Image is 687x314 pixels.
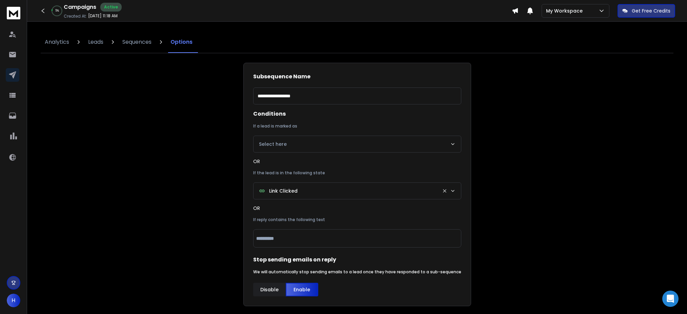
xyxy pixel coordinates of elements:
[88,13,118,19] p: [DATE] 11:18 AM
[64,3,96,11] h1: Campaigns
[253,256,461,264] p: Stop sending emails on reply
[253,170,461,176] label: If the lead is in the following state
[88,38,103,46] p: Leads
[259,141,287,148] p: Select here
[118,31,156,53] a: Sequences
[100,3,122,12] div: Active
[170,38,193,46] p: Options
[166,31,197,53] a: Options
[546,7,585,14] p: My Workspace
[45,38,69,46] p: Analytics
[253,123,461,129] label: If a lead is marked as
[84,31,107,53] a: Leads
[55,9,59,13] p: 5 %
[253,269,461,275] label: We will automatically stop sending emails to a lead once they have responded to a sub-sequence
[253,158,461,165] h2: OR
[253,73,461,81] p: Subsequence Name
[7,294,20,307] button: H
[286,283,318,296] button: Enable
[253,110,461,118] p: Conditions
[618,4,675,18] button: Get Free Credits
[253,217,461,222] label: If reply contains the following text
[632,7,670,14] p: Get Free Credits
[253,205,461,212] h2: OR
[259,188,298,194] div: Link Clicked
[7,7,20,19] img: logo
[662,291,679,307] div: Open Intercom Messenger
[64,14,87,19] p: Created At:
[41,31,73,53] a: Analytics
[122,38,151,46] p: Sequences
[253,283,286,296] button: Disable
